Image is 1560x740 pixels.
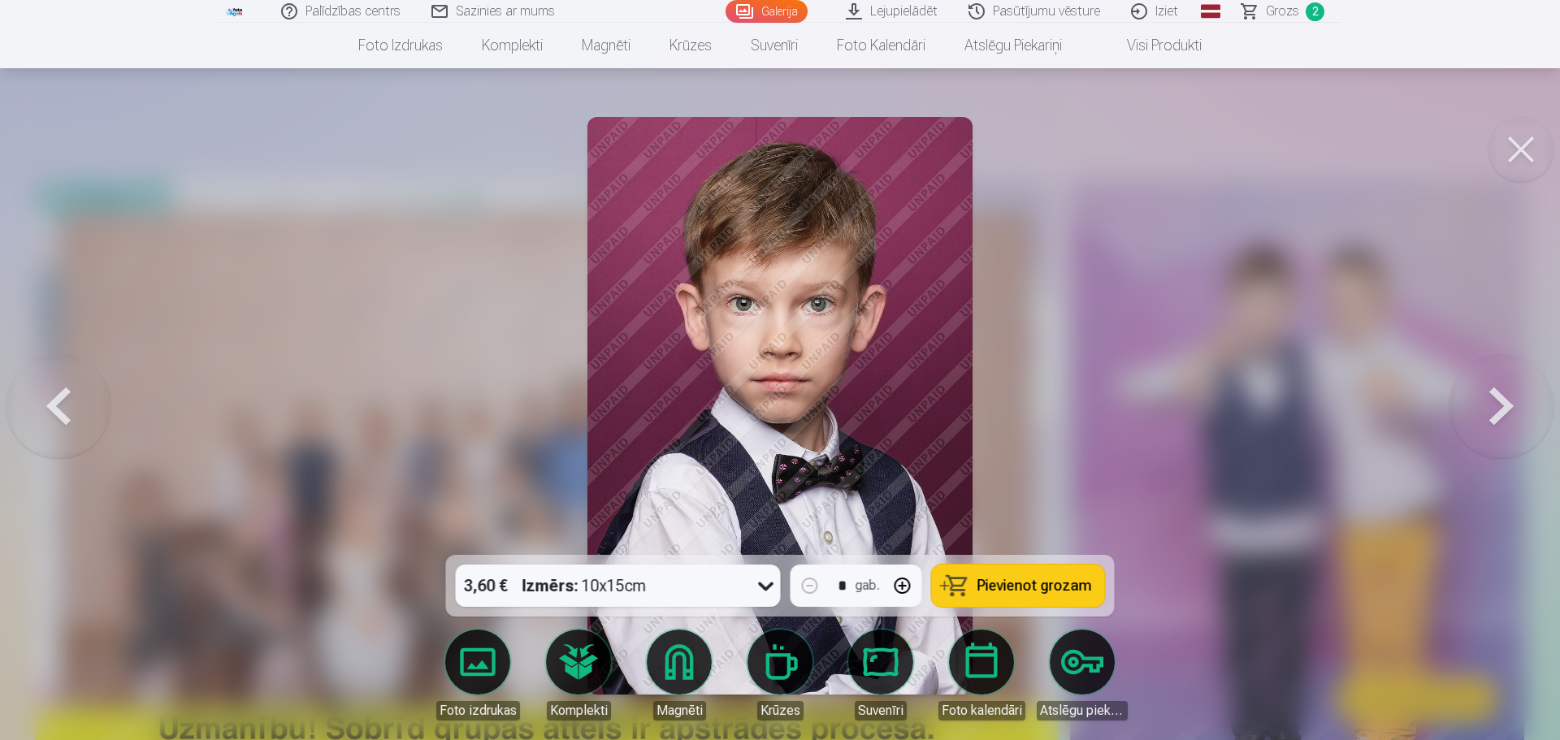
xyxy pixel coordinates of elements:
[856,576,880,595] div: gab.
[1037,630,1128,721] a: Atslēgu piekariņi
[522,574,578,597] strong: Izmērs :
[757,701,804,721] div: Krūzes
[936,630,1027,721] a: Foto kalendāri
[653,701,706,721] div: Magnēti
[432,630,523,721] a: Foto izdrukas
[547,701,611,721] div: Komplekti
[522,565,647,607] div: 10x15cm
[835,630,926,721] a: Suvenīri
[1081,23,1221,68] a: Visi produkti
[1266,2,1299,21] span: Grozs
[226,6,244,16] img: /fa1
[634,630,725,721] a: Magnēti
[1037,701,1128,721] div: Atslēgu piekariņi
[938,701,1025,721] div: Foto kalendāri
[650,23,731,68] a: Krūzes
[932,565,1105,607] button: Pievienot grozam
[436,701,520,721] div: Foto izdrukas
[945,23,1081,68] a: Atslēgu piekariņi
[855,701,907,721] div: Suvenīri
[1306,2,1324,21] span: 2
[562,23,650,68] a: Magnēti
[339,23,462,68] a: Foto izdrukas
[817,23,945,68] a: Foto kalendāri
[731,23,817,68] a: Suvenīri
[462,23,562,68] a: Komplekti
[533,630,624,721] a: Komplekti
[456,565,516,607] div: 3,60 €
[734,630,825,721] a: Krūzes
[977,578,1092,593] span: Pievienot grozam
